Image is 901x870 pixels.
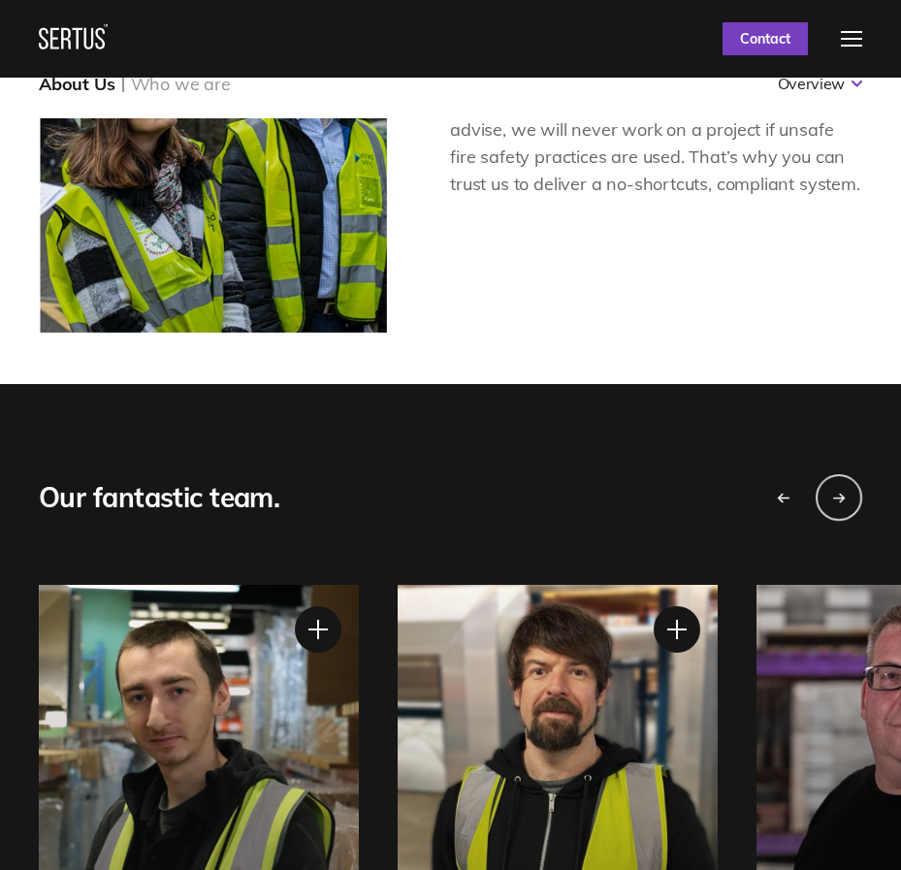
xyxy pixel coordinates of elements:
div: Our fantastic team. [39,480,279,514]
div: Overview [778,74,845,93]
iframe: Chat Widget [552,645,901,870]
div: Previous slide [759,474,806,521]
div: Next slide [816,474,862,521]
div: Who we are [131,73,231,95]
a: Contact [723,22,808,55]
div: About Us [39,73,115,95]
